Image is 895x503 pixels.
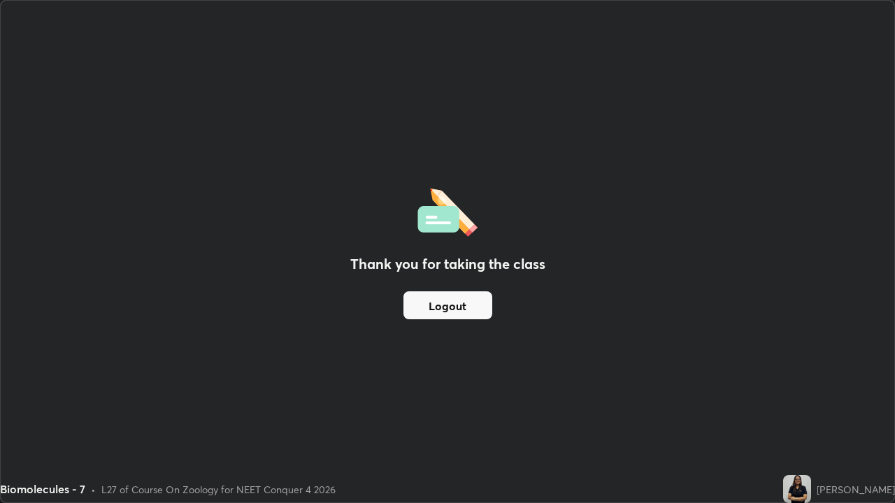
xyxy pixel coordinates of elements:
img: c6438dad0c3c4b4ca32903e77dc45fa4.jpg [783,475,811,503]
img: offlineFeedback.1438e8b3.svg [417,184,478,237]
div: L27 of Course On Zoology for NEET Conquer 4 2026 [101,482,336,497]
button: Logout [403,291,492,319]
div: [PERSON_NAME] [817,482,895,497]
h2: Thank you for taking the class [350,254,545,275]
div: • [91,482,96,497]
